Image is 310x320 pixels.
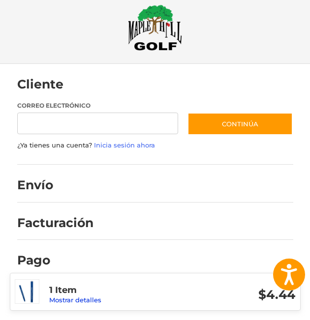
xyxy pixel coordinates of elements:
[17,253,75,268] h2: Pago
[17,215,93,231] h2: Facturación
[17,77,75,92] h2: Cliente
[17,177,75,193] h2: Envío
[49,296,101,304] a: Mostrar detalles
[15,280,39,303] img: Bettinardi Lamkin Sink Fit Putter Grip
[17,141,293,150] p: ¿Ya tienes una cuenta?
[128,4,182,51] img: Maple Hill Golf
[17,101,178,110] label: Correo electrónico
[94,141,155,149] a: Inicia sesión ahora
[172,287,295,302] h3: $4.44
[49,285,172,296] h3: 1 Item
[187,113,293,135] button: Continúa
